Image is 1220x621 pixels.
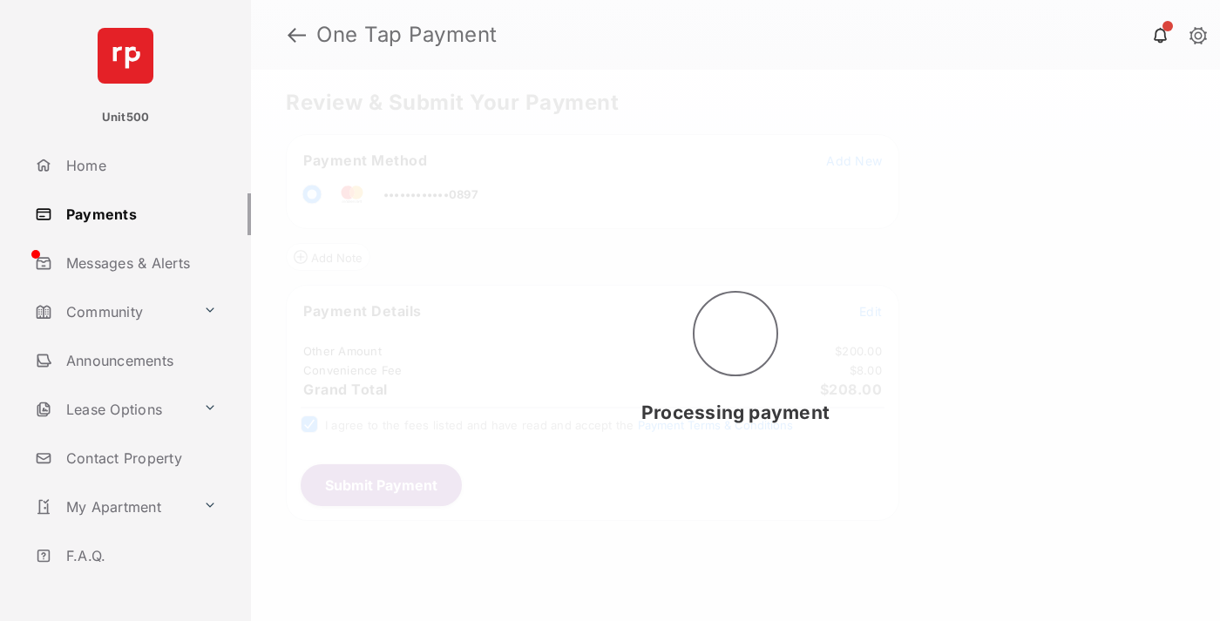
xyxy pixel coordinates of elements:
[28,388,196,430] a: Lease Options
[28,242,251,284] a: Messages & Alerts
[28,193,251,235] a: Payments
[641,402,830,423] span: Processing payment
[102,109,150,126] p: Unit500
[28,145,251,186] a: Home
[98,28,153,84] img: svg+xml;base64,PHN2ZyB4bWxucz0iaHR0cDovL3d3dy53My5vcmcvMjAwMC9zdmciIHdpZHRoPSI2NCIgaGVpZ2h0PSI2NC...
[28,340,251,381] a: Announcements
[28,437,251,479] a: Contact Property
[28,291,196,333] a: Community
[28,535,251,577] a: F.A.Q.
[28,486,196,528] a: My Apartment
[316,24,498,45] strong: One Tap Payment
